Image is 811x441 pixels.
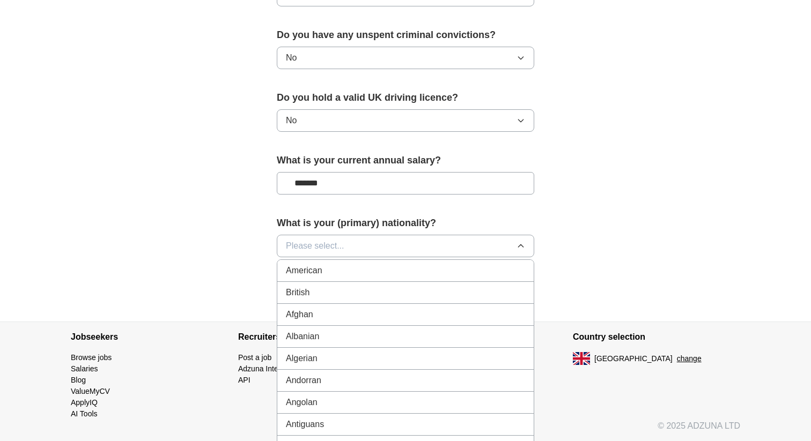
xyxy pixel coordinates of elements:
label: Do you have any unspent criminal convictions? [277,28,534,42]
a: Salaries [71,364,98,373]
span: Afghan [286,308,313,321]
span: Antiguans [286,418,324,431]
span: [GEOGRAPHIC_DATA] [594,353,673,364]
label: Do you hold a valid UK driving licence? [277,91,534,105]
a: ApplyIQ [71,398,98,407]
a: Post a job [238,353,271,362]
span: British [286,286,309,299]
label: What is your (primary) nationality? [277,216,534,230]
a: AI Tools [71,409,98,418]
span: Please select... [286,240,344,252]
button: change [677,353,702,364]
span: Andorran [286,374,321,387]
span: Algerian [286,352,318,365]
button: Please select... [277,235,534,257]
button: No [277,47,534,69]
span: American [286,264,322,277]
span: No [286,114,297,127]
label: What is your current annual salary? [277,153,534,168]
span: No [286,51,297,64]
button: No [277,109,534,132]
h4: Country selection [573,322,740,352]
a: Adzuna Intelligence [238,364,304,373]
span: Albanian [286,330,319,343]
span: Angolan [286,396,318,409]
a: Blog [71,376,86,384]
a: Browse jobs [71,353,112,362]
a: ValueMyCV [71,387,110,395]
a: API [238,376,250,384]
div: © 2025 ADZUNA LTD [62,420,749,441]
img: UK flag [573,352,590,365]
